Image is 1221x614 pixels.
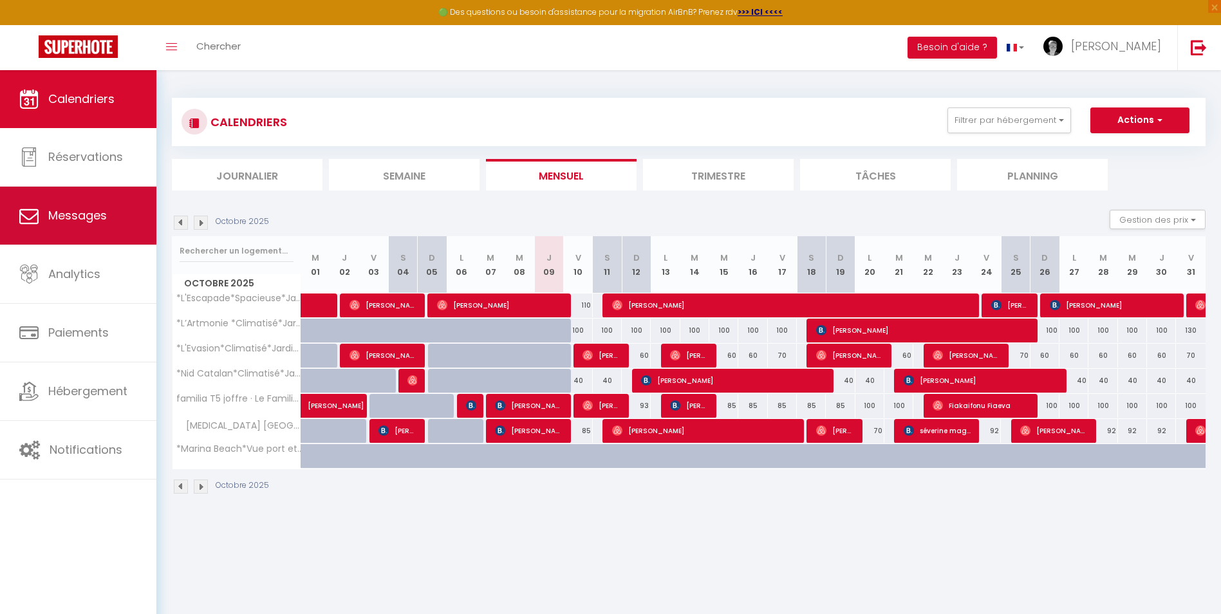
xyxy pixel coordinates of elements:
a: >>> ICI <<<< [738,6,783,17]
span: [PERSON_NAME] [1071,38,1161,54]
abbr: J [1159,252,1164,264]
span: Hébergement [48,383,127,399]
div: 93 [622,394,651,418]
div: 70 [1001,344,1030,367]
div: 100 [1118,319,1147,342]
div: 60 [1147,344,1176,367]
abbr: V [779,252,785,264]
th: 12 [622,236,651,293]
div: 85 [563,419,592,443]
abbr: V [983,252,989,264]
span: [PERSON_NAME] [308,387,367,411]
div: 70 [855,419,884,443]
div: 92 [1088,419,1117,443]
div: 60 [1059,344,1088,367]
div: 100 [1059,394,1088,418]
span: [PERSON_NAME] [407,368,417,393]
span: [PERSON_NAME] [350,293,417,317]
th: 26 [1030,236,1059,293]
div: 40 [593,369,622,393]
span: familia T5 joffre · Le Familia, terrasse, T5 climatisé, parking privé [174,394,303,404]
input: Rechercher un logement... [180,239,294,263]
abbr: L [460,252,463,264]
th: 29 [1118,236,1147,293]
th: 15 [709,236,738,293]
abbr: S [808,252,814,264]
span: [PERSON_NAME] [378,418,417,443]
div: 60 [709,344,738,367]
th: 08 [505,236,534,293]
abbr: J [955,252,960,264]
li: Journalier [172,159,322,191]
div: 100 [680,319,709,342]
th: 27 [1059,236,1088,293]
th: 09 [534,236,563,293]
span: [PERSON_NAME] [583,343,621,367]
abbr: M [895,252,903,264]
span: [PERSON_NAME] [991,293,1030,317]
span: [PERSON_NAME] [1050,293,1175,317]
div: 100 [593,319,622,342]
th: 05 [418,236,447,293]
div: 100 [709,319,738,342]
div: 40 [1176,369,1206,393]
div: 100 [622,319,651,342]
h3: CALENDRIERS [207,107,287,136]
div: 110 [563,293,592,317]
th: 20 [855,236,884,293]
div: 60 [1088,344,1117,367]
span: *L'Escapade*Spacieuse*Jardin*Plage* [174,293,303,303]
a: ... [PERSON_NAME] [1034,25,1177,70]
div: 92 [1118,419,1147,443]
th: 13 [651,236,680,293]
div: 100 [1176,394,1206,418]
div: 92 [972,419,1001,443]
div: 100 [1059,319,1088,342]
img: ... [1043,37,1063,56]
abbr: M [516,252,523,264]
abbr: J [342,252,347,264]
span: [PERSON_NAME] [816,318,1029,342]
div: 100 [855,394,884,418]
abbr: M [312,252,319,264]
abbr: L [868,252,871,264]
div: 40 [1147,369,1176,393]
div: 70 [1176,344,1206,367]
li: Trimestre [643,159,794,191]
span: Chercher [196,39,241,53]
span: [PERSON_NAME] [495,418,563,443]
span: [PERSON_NAME] [612,293,969,317]
span: [PERSON_NAME] [641,368,825,393]
div: 100 [738,319,767,342]
div: 85 [826,394,855,418]
span: Fiakaifonu Fiaeva [933,393,1029,418]
abbr: S [604,252,610,264]
span: [PERSON_NAME] [816,343,884,367]
div: 40 [1088,369,1117,393]
abbr: V [1188,252,1194,264]
th: 14 [680,236,709,293]
th: 22 [913,236,942,293]
th: 01 [301,236,330,293]
li: Semaine [329,159,480,191]
div: 100 [651,319,680,342]
span: séverine magron [904,418,971,443]
abbr: V [575,252,581,264]
button: Filtrer par hébergement [947,107,1071,133]
th: 21 [884,236,913,293]
button: Actions [1090,107,1189,133]
a: Chercher [187,25,250,70]
button: Besoin d'aide ? [908,37,997,59]
div: 100 [1147,319,1176,342]
div: 100 [1030,394,1059,418]
abbr: L [664,252,667,264]
abbr: D [1041,252,1048,264]
th: 23 [943,236,972,293]
span: [MEDICAL_DATA] [GEOGRAPHIC_DATA] [174,419,303,433]
div: 40 [1118,369,1147,393]
abbr: J [546,252,552,264]
abbr: M [691,252,698,264]
div: 100 [563,319,592,342]
div: 85 [797,394,826,418]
